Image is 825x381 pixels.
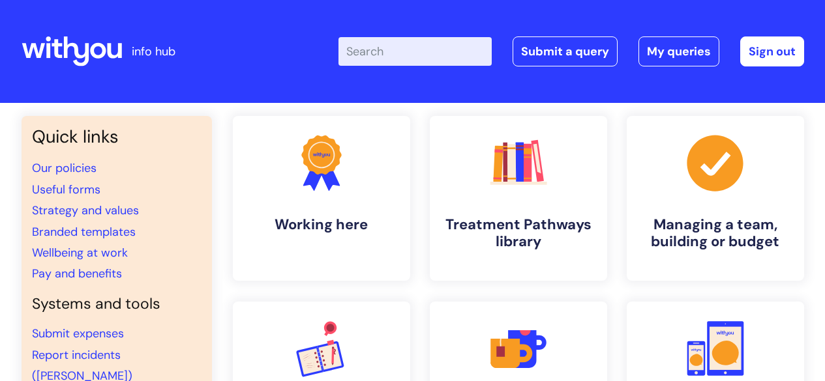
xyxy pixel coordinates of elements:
a: Useful forms [32,182,100,197]
a: Branded templates [32,224,136,240]
a: Sign out [740,36,804,66]
h4: Managing a team, building or budget [637,216,794,251]
h4: Working here [243,216,400,233]
div: | - [338,36,804,66]
a: Submit a query [513,36,618,66]
a: Our policies [32,160,97,176]
a: My queries [638,36,719,66]
a: Working here [233,116,410,281]
h3: Quick links [32,126,202,147]
a: Strategy and values [32,203,139,218]
input: Search [338,37,492,66]
h4: Treatment Pathways library [440,216,597,251]
a: Treatment Pathways library [430,116,607,281]
a: Wellbeing at work [32,245,128,261]
h4: Systems and tools [32,295,202,313]
a: Pay and benefits [32,266,122,281]
a: Submit expenses [32,326,124,341]
a: Managing a team, building or budget [627,116,804,281]
p: info hub [132,41,175,62]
